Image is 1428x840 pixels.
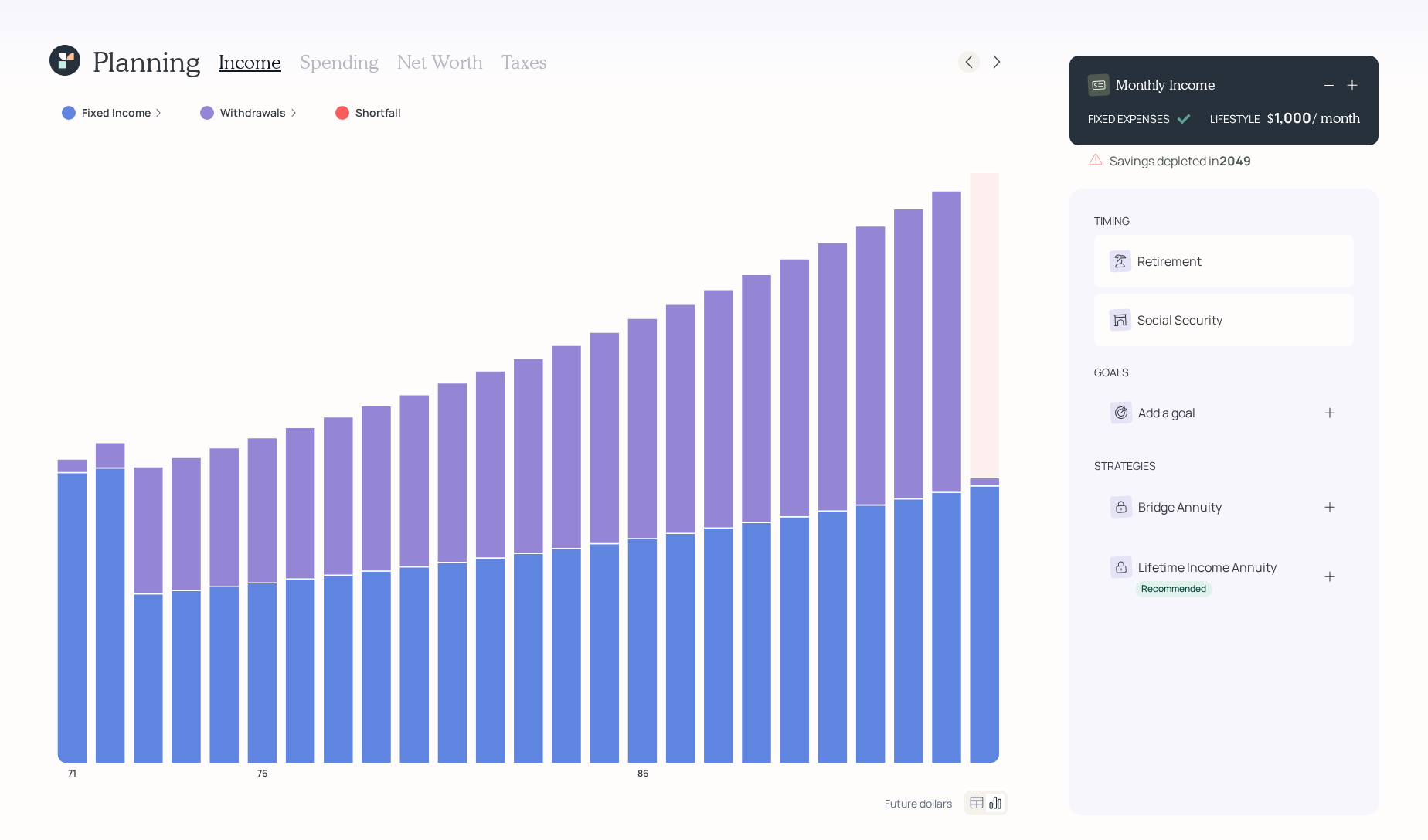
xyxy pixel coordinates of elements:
b: 2049 [1219,152,1251,169]
tspan: 76 [257,766,267,779]
h4: Monthly Income [1116,77,1215,94]
h3: Taxes [501,51,546,73]
tspan: 71 [68,766,76,779]
div: Future dollars [885,796,952,811]
h4: / month [1313,110,1360,127]
h3: Net Worth [397,51,483,73]
div: Bridge Annuity [1138,498,1222,516]
div: LIFESTYLE [1210,111,1260,127]
div: Savings depleted in [1110,151,1251,170]
div: goals [1094,365,1129,380]
div: Retirement [1137,252,1202,270]
label: Shortfall [355,105,401,121]
div: FIXED EXPENSES [1088,111,1170,127]
h1: Planning [93,45,200,78]
h4: $ [1266,110,1274,127]
h3: Spending [300,51,379,73]
h3: Income [219,51,281,73]
div: Recommended [1141,583,1206,596]
tspan: 86 [637,766,648,779]
div: Lifetime Income Annuity [1138,558,1277,576]
div: 1,000 [1274,108,1313,127]
div: strategies [1094,458,1156,474]
div: timing [1094,213,1130,229]
div: Social Security [1137,311,1222,329]
label: Fixed Income [82,105,151,121]
label: Withdrawals [220,105,286,121]
div: Add a goal [1138,403,1195,422]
